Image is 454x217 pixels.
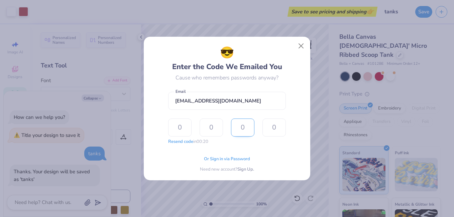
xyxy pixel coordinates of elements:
span: 😎 [220,44,234,61]
button: Close [295,40,308,52]
input: 0 [168,119,192,137]
div: Enter the Code We Emailed You [172,44,282,72]
div: Cause who remembers passwords anyway? [176,74,278,82]
span: Or Sign in via Password [204,156,250,163]
div: Need new account? [200,166,254,173]
input: 0 [200,119,223,137]
input: 0 [231,119,254,137]
input: 0 [262,119,286,137]
button: Resend code [168,139,193,145]
span: Sign Up. [237,166,254,173]
div: in 00:20 [168,139,208,145]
